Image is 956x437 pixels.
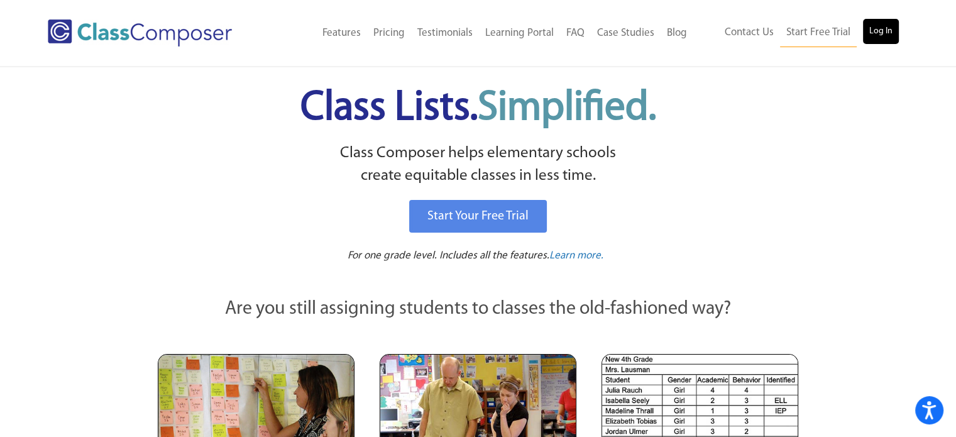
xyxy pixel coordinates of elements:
[48,19,232,47] img: Class Composer
[158,296,799,323] p: Are you still assigning students to classes the old-fashioned way?
[560,19,591,47] a: FAQ
[863,19,899,44] a: Log In
[156,142,801,188] p: Class Composer helps elementary schools create equitable classes in less time.
[272,19,693,47] nav: Header Menu
[348,250,549,261] span: For one grade level. Includes all the features.
[316,19,367,47] a: Features
[549,250,603,261] span: Learn more.
[409,200,547,233] a: Start Your Free Trial
[591,19,661,47] a: Case Studies
[549,248,603,264] a: Learn more.
[693,19,899,47] nav: Header Menu
[661,19,693,47] a: Blog
[780,19,857,47] a: Start Free Trial
[411,19,479,47] a: Testimonials
[478,88,656,129] span: Simplified.
[718,19,780,47] a: Contact Us
[367,19,411,47] a: Pricing
[300,88,656,129] span: Class Lists.
[479,19,560,47] a: Learning Portal
[427,210,529,223] span: Start Your Free Trial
